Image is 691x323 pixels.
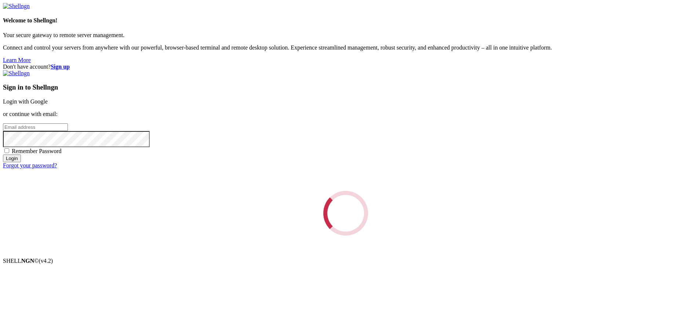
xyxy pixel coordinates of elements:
h4: Welcome to Shellngn! [3,17,688,24]
p: Connect and control your servers from anywhere with our powerful, browser-based terminal and remo... [3,44,688,51]
a: Learn More [3,57,31,63]
img: Shellngn [3,3,30,10]
input: Login [3,155,21,162]
div: Don't have account? [3,63,688,70]
input: Remember Password [4,148,9,153]
p: or continue with email: [3,111,688,117]
a: Sign up [51,63,70,70]
span: 4.2.0 [39,258,53,264]
p: Your secure gateway to remote server management. [3,32,688,39]
span: Remember Password [12,148,62,154]
img: Shellngn [3,70,30,77]
b: NGN [21,258,34,264]
a: Forgot your password? [3,162,57,168]
a: Login with Google [3,98,48,105]
div: Loading... [323,191,368,236]
h3: Sign in to Shellngn [3,83,688,91]
input: Email address [3,123,68,131]
span: SHELL © [3,258,53,264]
